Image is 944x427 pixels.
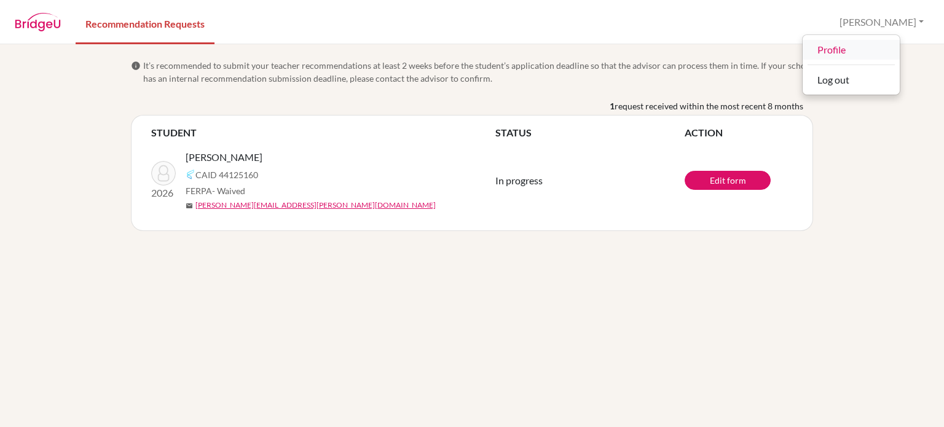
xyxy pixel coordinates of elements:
[151,125,495,140] th: STUDENT
[143,59,813,85] span: It’s recommended to submit your teacher recommendations at least 2 weeks before the student’s app...
[186,170,195,179] img: Common App logo
[495,125,685,140] th: STATUS
[495,174,543,186] span: In progress
[186,202,193,210] span: mail
[834,10,929,34] button: [PERSON_NAME]
[195,168,258,181] span: CAID 44125160
[803,40,900,60] a: Profile
[615,100,803,112] span: request received within the most recent 8 months
[685,125,793,140] th: ACTION
[76,2,214,44] a: Recommendation Requests
[803,70,900,90] button: Log out
[151,161,176,186] img: Bousas Garcia, Julia Jorge
[151,186,176,200] p: 2026
[610,100,615,112] b: 1
[685,171,771,190] a: Edit form
[802,34,900,95] div: [PERSON_NAME]
[195,200,436,211] a: [PERSON_NAME][EMAIL_ADDRESS][PERSON_NAME][DOMAIN_NAME]
[186,150,262,165] span: [PERSON_NAME]
[212,186,245,196] span: - Waived
[186,184,245,197] span: FERPA
[15,13,61,31] img: BridgeU logo
[131,61,141,71] span: info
